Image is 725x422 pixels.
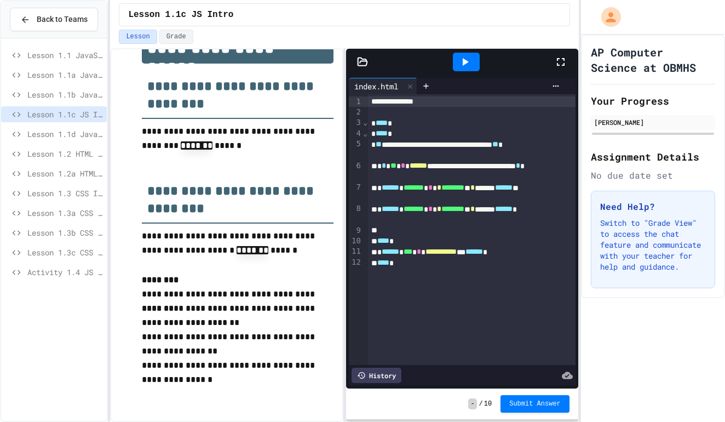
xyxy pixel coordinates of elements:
[27,227,102,238] span: Lesson 1.3b CSS Backgrounds
[349,257,362,268] div: 12
[349,128,362,139] div: 4
[349,161,362,182] div: 6
[468,398,476,409] span: -
[349,117,362,128] div: 3
[349,225,362,236] div: 9
[591,149,715,164] h2: Assignment Details
[27,247,102,258] span: Lesson 1.3c CSS Margins & Padding
[349,107,362,117] div: 2
[509,400,561,408] span: Submit Answer
[591,44,715,75] h1: AP Computer Science at OBMHS
[27,69,102,81] span: Lesson 1.1a JavaScript Intro
[500,395,569,413] button: Submit Answer
[591,169,715,182] div: No due date set
[600,218,706,272] p: Switch to "Grade View" to access the chat feature and communicate with your teacher for help and ...
[349,246,362,257] div: 11
[27,89,102,100] span: Lesson 1.1b JavaScript Intro
[37,14,88,25] span: Back to Teams
[27,148,102,159] span: Lesson 1.2 HTML Basics
[10,8,98,31] button: Back to Teams
[594,117,712,127] div: [PERSON_NAME]
[591,93,715,109] h2: Your Progress
[479,400,483,408] span: /
[349,81,404,92] div: index.html
[27,168,102,179] span: Lesson 1.2a HTML Continued
[484,400,492,408] span: 10
[128,8,233,21] span: Lesson 1.1c JS Intro
[27,266,102,278] span: Activity 1.4 JS Animation Intro
[349,182,362,203] div: 7
[27,109,102,120] span: Lesson 1.1c JS Intro
[349,139,362,160] div: 5
[119,30,157,44] button: Lesson
[362,129,368,138] span: Fold line
[349,96,362,107] div: 1
[27,187,102,199] span: Lesson 1.3 CSS Introduction
[349,236,362,247] div: 10
[349,203,362,225] div: 8
[362,118,368,127] span: Fold line
[27,128,102,140] span: Lesson 1.1d JavaScript
[159,30,193,44] button: Grade
[600,200,706,213] h3: Need Help?
[590,4,624,30] div: My Account
[27,207,102,219] span: Lesson 1.3a CSS Selectors
[27,49,102,61] span: Lesson 1.1 JavaScript Intro
[352,368,401,383] div: History
[349,78,417,94] div: index.html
